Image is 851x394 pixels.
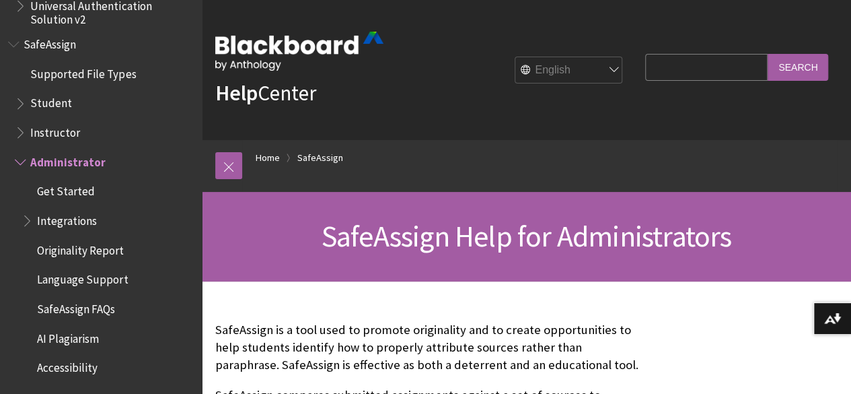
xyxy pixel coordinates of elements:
[768,54,828,80] input: Search
[30,63,136,81] span: Supported File Types
[37,239,124,257] span: Originality Report
[322,218,732,255] span: SafeAssign Help for Administrators
[24,33,76,51] span: SafeAssign
[256,150,280,166] a: Home
[37,298,115,316] span: SafeAssign FAQs
[30,121,80,139] span: Instructor
[37,357,98,375] span: Accessibility
[297,150,343,166] a: SafeAssign
[215,32,383,71] img: Blackboard by Anthology
[37,327,99,346] span: AI Plagiarism
[215,79,316,106] a: HelpCenter
[515,57,623,84] select: Site Language Selector
[37,209,97,228] span: Integrations
[30,92,72,110] span: Student
[37,180,95,199] span: Get Started
[37,269,128,287] span: Language Support
[215,79,258,106] strong: Help
[30,151,106,169] span: Administrator
[215,321,638,374] p: SafeAssign is a tool used to promote originality and to create opportunities to help students ide...
[8,33,194,379] nav: Book outline for Blackboard SafeAssign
